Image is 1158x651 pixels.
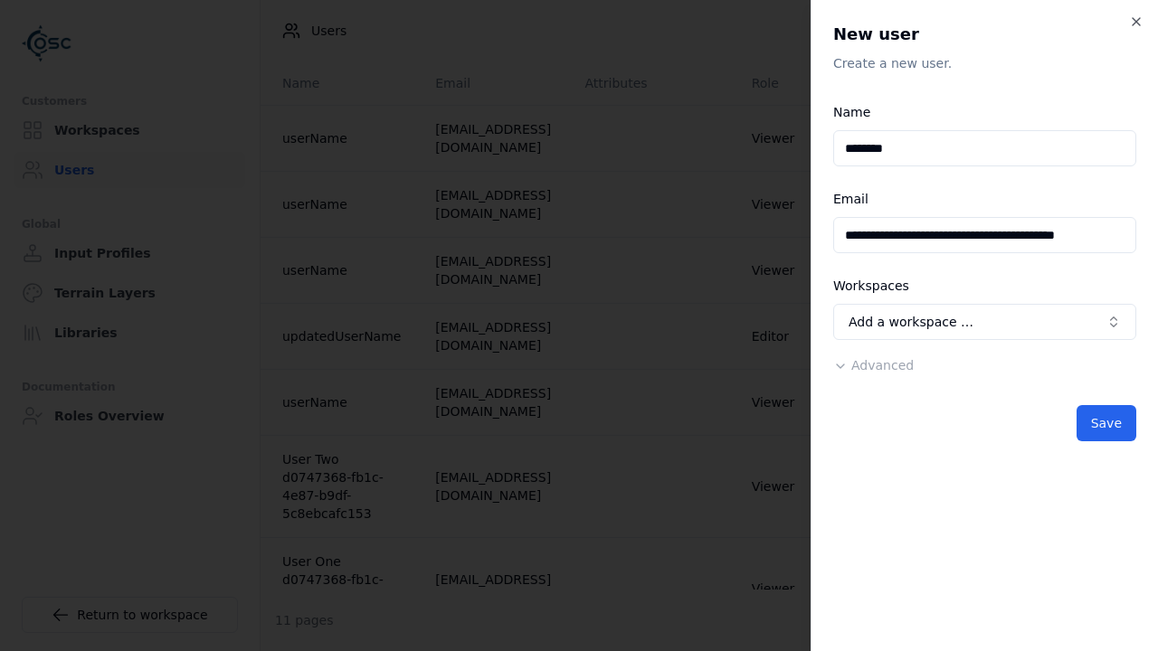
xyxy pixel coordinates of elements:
[851,358,914,373] span: Advanced
[1077,405,1136,441] button: Save
[833,54,1136,72] p: Create a new user.
[833,105,870,119] label: Name
[833,192,868,206] label: Email
[833,356,914,374] button: Advanced
[833,22,1136,47] h2: New user
[833,278,909,293] label: Workspaces
[849,313,973,331] span: Add a workspace …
